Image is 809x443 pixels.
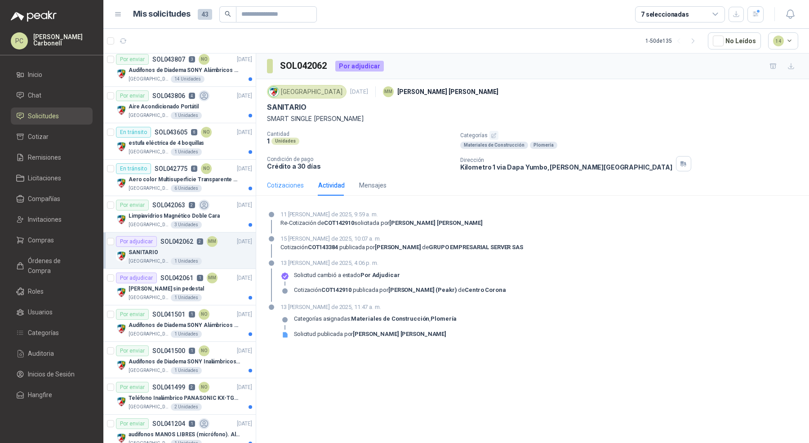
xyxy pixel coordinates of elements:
p: [DATE] [237,237,252,246]
p: SOL043807 [152,56,185,63]
a: Roles [11,283,93,300]
span: search [225,11,231,17]
p: SANITARIO [267,103,306,112]
div: Cotizaciones [267,180,304,190]
p: 2 [189,202,195,208]
strong: COT142910 [324,219,354,226]
p: [PERSON_NAME] [PERSON_NAME] [397,87,498,97]
div: NO [199,382,209,393]
span: Chat [28,90,41,100]
a: Por enviarSOL0415001NO[DATE] Company LogoAudífonos de Diadema SONY Inalámbricos Bluetooth On Ear ... [103,342,256,378]
div: Unidades [271,138,299,145]
p: SOL043605 [155,129,187,135]
img: Company Logo [116,141,127,152]
a: Por adjudicarSOL0420611MM[DATE] Company Logo[PERSON_NAME] sin pedestal[GEOGRAPHIC_DATA]1 Unidades [103,269,256,305]
p: [DATE] [237,383,252,392]
p: SOL042061 [160,275,193,281]
strong: COT142910 [321,286,351,293]
a: Categorías [11,324,93,341]
div: Por enviar [116,382,149,393]
div: [GEOGRAPHIC_DATA] [267,85,347,98]
p: Audífonos de Diadema SONY Inalámbricos Bluetooth On Ear WH-CH520 Negro [129,358,240,366]
div: 1 Unidades [171,367,202,374]
p: Solicitud cambió a estado [294,272,400,279]
p: [GEOGRAPHIC_DATA] [129,403,169,411]
a: Auditoria [11,345,93,362]
div: 1 Unidades [171,258,202,265]
p: SOL043806 [152,93,185,99]
div: Por enviar [116,418,149,429]
span: Invitaciones [28,215,62,224]
p: SMART SINGLE [PERSON_NAME] [267,114,798,124]
strong: Por adjudicar [360,272,400,278]
p: Crédito a 30 días [267,162,453,170]
img: Company Logo [116,396,127,407]
p: [DATE] [237,55,252,64]
p: Categorías [460,131,805,140]
span: Compañías [28,194,60,204]
a: Órdenes de Compra [11,252,93,279]
img: Company Logo [116,105,127,116]
span: Inicio [28,70,42,80]
div: 1 Unidades [171,148,202,156]
a: Por adjudicarSOL0420622MM[DATE] Company LogoSANITARIO[GEOGRAPHIC_DATA]1 Unidades [103,233,256,269]
div: 2 Unidades [171,403,202,411]
p: Teléfono Inalámbrico PANASONIC KX-TGB310LAB Negro [129,394,240,403]
img: Company Logo [116,68,127,79]
a: Inicios de Sesión [11,366,93,383]
p: [GEOGRAPHIC_DATA] [129,76,169,83]
a: En tránsitoSOL0427756NO[DATE] Company LogoAero color Multisuperficie Transparente Mate[GEOGRAPHIC... [103,160,256,196]
div: MM [207,273,218,283]
h3: SOL042062 [280,59,328,73]
strong: GRUPO EMPRESARIAL SERVER SAS [429,244,523,251]
a: Licitaciones [11,170,93,187]
strong: [PERSON_NAME] [PERSON_NAME] [353,331,446,337]
p: [DATE] [237,310,252,319]
h1: Mis solicitudes [133,8,191,21]
img: Company Logo [269,87,279,97]
p: [DATE] [237,201,252,210]
p: Limpiavidrios Magnético Doble Cara [129,212,220,220]
img: Company Logo [116,360,127,371]
span: Licitaciones [28,173,61,183]
div: 6 Unidades [171,185,202,192]
a: Compras [11,232,93,249]
span: 43 [198,9,212,20]
div: Por adjudicar [335,61,384,72]
p: 4 [189,93,195,99]
div: 1 Unidades [171,331,202,338]
p: [GEOGRAPHIC_DATA] [129,294,169,301]
div: En tránsito [116,163,151,174]
p: Cantidad [267,131,453,137]
span: Roles [28,286,44,296]
p: Audífonos de Diadema SONY Alámbricos Over Ear Manos Libres MDR-ZX110APBCUC Negro [129,321,240,330]
img: Logo peakr [11,11,57,22]
p: [DATE] [237,92,252,100]
strong: [PERSON_NAME] [PERSON_NAME] [389,219,483,226]
a: Invitaciones [11,211,93,228]
a: Remisiones [11,149,93,166]
div: En tránsito [116,127,151,138]
p: 1 [189,348,195,354]
p: 1 [267,137,270,145]
div: 3 Unidades [171,221,202,228]
p: [DATE] [237,274,252,282]
p: 1 [197,275,203,281]
p: Audífonos de Diadema SONY Alámbricos Over Ear Manos Libres MDR-ZX110APBCUC Negro [129,66,240,75]
div: Por enviar [116,200,149,210]
a: Por enviarSOL0438064[DATE] Company LogoAire Acondicionado Portátil[GEOGRAPHIC_DATA]1 Unidades [103,87,256,123]
span: Órdenes de Compra [28,256,84,276]
p: [DATE] [237,347,252,355]
p: [GEOGRAPHIC_DATA] [129,367,169,374]
a: Usuarios [11,304,93,321]
img: Company Logo [116,251,127,261]
img: Company Logo [116,178,127,188]
div: Actividad [318,180,345,190]
div: Cotización publicada por de [294,286,506,294]
p: estufa eléctrica de 4 boquillas [129,139,204,148]
span: Solicitudes [28,111,59,121]
strong: Plomería [431,315,457,322]
p: audífonos MANOS LIBRES (micrófono). Alámbrico. Plug Stereo (3.5 mm) [129,430,240,439]
p: [GEOGRAPHIC_DATA] [129,185,169,192]
p: SOL042063 [152,202,185,208]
